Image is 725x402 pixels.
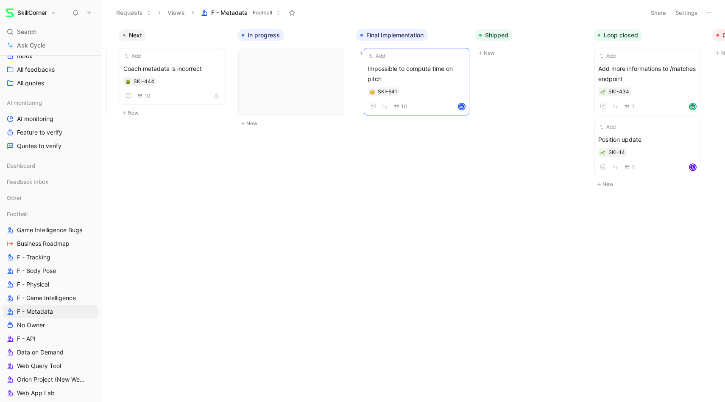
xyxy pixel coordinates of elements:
span: F - Body Pose [17,267,56,275]
div: AI monitoring [3,96,98,109]
button: Views [164,6,189,19]
div: Search [3,25,98,38]
a: Business Roadmap [3,237,98,250]
a: AI monitoring [3,112,98,125]
div: Other [3,191,98,207]
h1: SkillCorner [17,9,47,17]
a: F - Body Pose [3,264,98,277]
div: Dashboard [3,159,98,172]
a: Inbox [3,50,98,62]
div: ShippedNew [471,25,590,62]
span: Search [17,27,36,37]
button: Add [123,52,142,60]
div: Feedback Inbox [3,175,98,188]
button: Shipped [475,29,513,41]
span: Web Query Tool [17,362,61,370]
span: Orion Project (New Web App) [17,375,88,384]
img: 🌱 [600,150,605,155]
span: Inbox [17,52,33,60]
a: All quotes [3,77,98,90]
a: All feedbacks [3,63,98,76]
button: 1 [622,163,636,172]
button: Settings [672,7,701,19]
span: F - Metadata [17,307,53,316]
span: Football [7,210,28,218]
span: F - Metadata [211,8,248,17]
span: Data on Demand [17,348,64,357]
div: NextNew [115,25,234,122]
div: SKI-434 [608,87,629,96]
button: Loop closed [594,29,642,41]
a: AddCoach metadata is incorrect10 [120,48,226,105]
button: 🌱 [600,149,606,155]
a: F - Game Intelligence [3,292,98,304]
a: F - Metadata [3,305,98,318]
a: F - API [3,332,98,345]
div: Feedback Inbox [3,175,98,191]
a: F - Physical [3,278,98,291]
img: SkillCorner [6,8,14,17]
a: Ask Cycle [3,39,98,52]
span: No Owner [17,321,45,329]
div: L [690,164,696,170]
img: avatar [690,104,696,110]
button: New [594,179,705,189]
button: Final Implementation [356,29,428,41]
span: Final Implementation [366,31,424,39]
span: F - Game Intelligence [17,294,76,302]
a: Web Query Tool [3,360,98,372]
img: 🪲 [125,79,131,84]
div: AI monitoringAI monitoringFeature to verifyQuotes to verify [3,96,98,152]
button: Next [119,29,146,41]
span: Quotes to verify [17,142,61,150]
span: In progress [248,31,280,39]
span: Ask Cycle [17,40,45,51]
div: SKI-14 [608,148,625,157]
a: Game Intelligence Bugs [3,224,98,236]
button: 10 [135,91,152,101]
button: F - MetadataFootball [197,6,284,19]
button: 1 [622,102,636,111]
span: 1 [632,165,634,170]
span: Business Roadmap [17,239,70,248]
a: No Owner [3,319,98,332]
button: Requests [112,6,155,19]
div: Final ImplementationNew [353,25,471,62]
span: 1 [632,104,634,109]
a: Web App Lab [3,387,98,399]
button: New [237,118,349,129]
span: Coach metadata is incorrect [123,64,222,74]
a: Orion Project (New Web App) [3,373,98,386]
a: AddAdd more informations to /matches endpoint1avatar [594,48,700,115]
button: SkillCornerSkillCorner [3,7,58,19]
div: Football [3,208,98,220]
button: Share [647,7,670,19]
span: AI monitoring [17,115,53,123]
button: 🪲 [125,79,131,84]
button: 🌱 [600,89,606,95]
span: Game Intelligence Bugs [17,226,82,234]
div: Loop closedNew [590,25,709,194]
span: 10 [145,93,151,98]
span: Add more informations to /matches endpoint [598,64,697,84]
span: F - Physical [17,280,49,289]
button: Add [598,123,617,131]
div: Dashboard [3,159,98,174]
span: Position update [598,135,697,145]
span: All quotes [17,79,44,87]
div: In progressNew [234,25,353,133]
span: F - Tracking [17,253,50,261]
a: Data on Demand [3,346,98,359]
span: F - API [17,335,36,343]
span: Dashboard [7,161,35,170]
span: Feedback Inbox [7,177,48,186]
span: Loop closed [604,31,638,39]
span: Shipped [485,31,508,39]
div: Other [3,191,98,204]
span: Next [129,31,142,39]
button: New [356,48,468,58]
img: 🌱 [600,90,605,95]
